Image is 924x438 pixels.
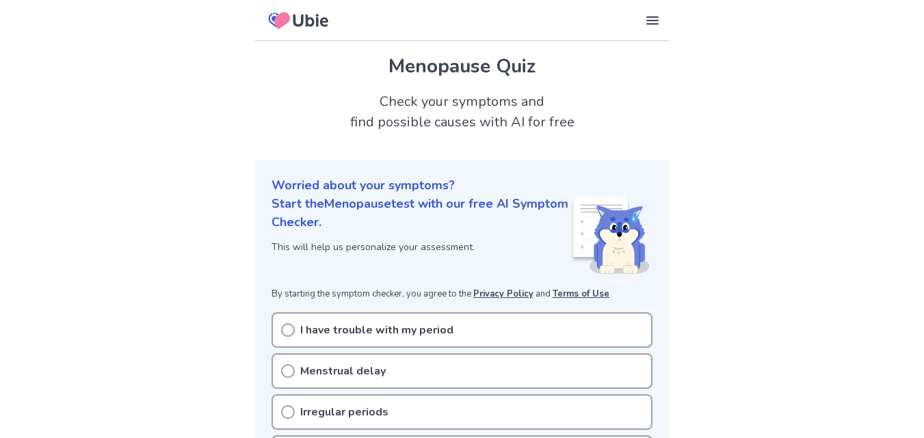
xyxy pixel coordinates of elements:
h2: Check your symptoms and find possible causes with AI for free [255,92,669,133]
p: Worried about your symptoms? [272,176,652,195]
h1: Menopause Quiz [272,52,652,81]
p: This will help us personalize your assessment. [272,240,570,254]
img: Shiba [570,197,650,274]
p: I have trouble with my period [300,322,453,338]
p: Start the Menopause test with our free AI Symptom Checker. [272,195,570,232]
a: Terms of Use [553,288,609,300]
p: Menstrual delay [300,363,386,379]
p: Irregular periods [300,404,388,420]
p: By starting the symptom checker, you agree to the and [272,288,652,301]
a: Privacy Policy [473,288,533,300]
